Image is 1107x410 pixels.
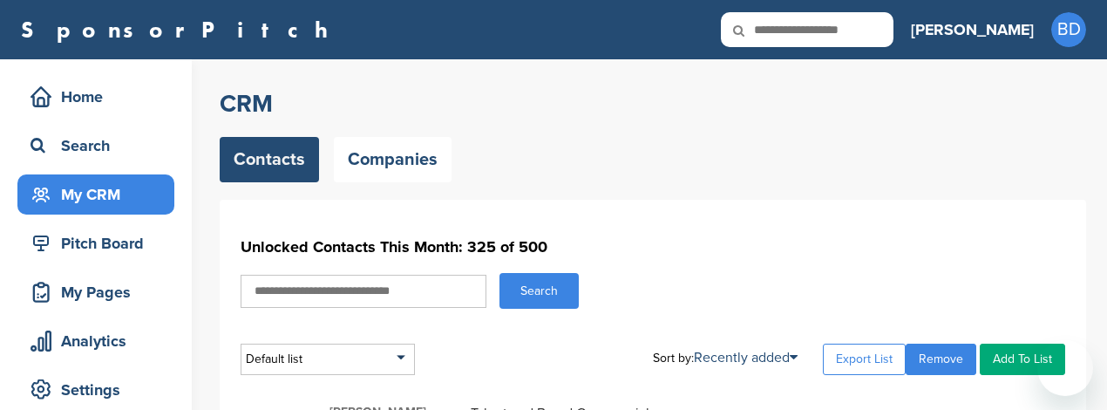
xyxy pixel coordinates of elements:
button: Search [499,273,579,309]
div: Search [26,130,174,161]
div: My CRM [26,179,174,210]
span: BD [1051,12,1086,47]
div: Home [26,81,174,113]
a: Export List [823,344,906,375]
a: Companies [334,137,452,182]
div: My Pages [26,277,174,308]
div: Analytics [26,325,174,357]
h3: [PERSON_NAME] [911,17,1034,42]
div: Pitch Board [26,228,174,259]
div: Default list [241,344,415,375]
h2: CRM [220,88,1086,120]
a: Home [17,77,174,117]
a: [PERSON_NAME] [911,10,1034,49]
div: Sort by: [653,351,798,365]
a: Analytics [17,321,174,361]
a: My Pages [17,272,174,312]
a: Contacts [220,137,319,182]
a: SponsorPitch [21,18,339,41]
div: Settings [26,374,174,406]
h1: Unlocked Contacts This Month: 325 of 500 [241,231,1065,263]
a: My CRM [17,174,174,215]
a: Search [17,126,174,166]
a: Settings [17,370,174,410]
a: Remove [906,344,976,375]
a: Add To List [980,344,1065,375]
a: Recently added [694,349,798,366]
a: Pitch Board [17,223,174,263]
iframe: Button to launch messaging window [1037,340,1093,396]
